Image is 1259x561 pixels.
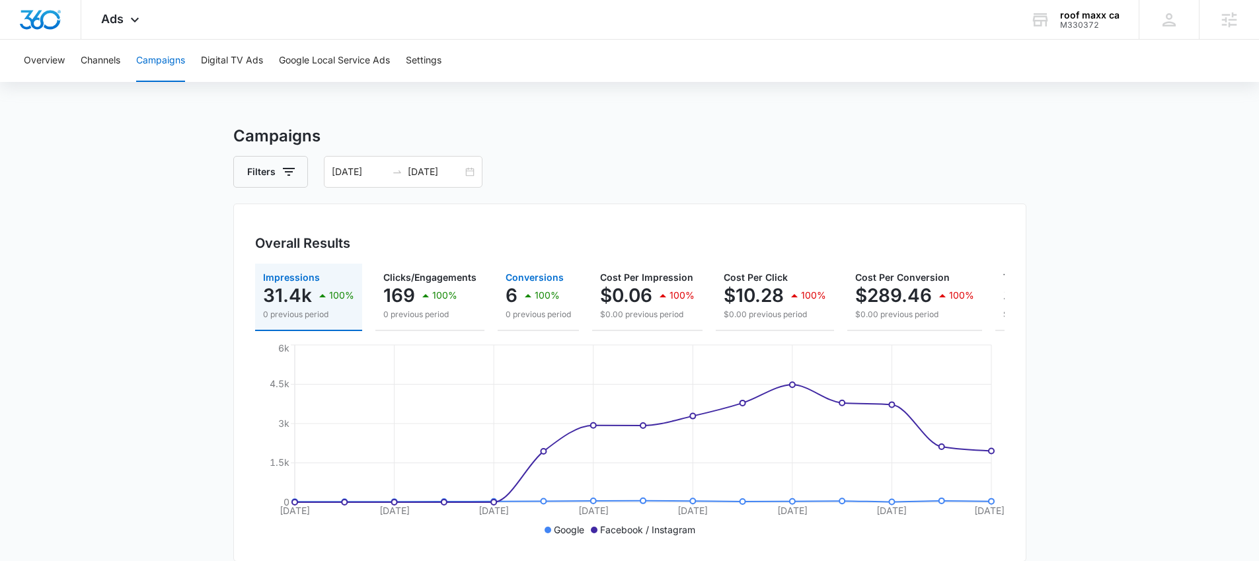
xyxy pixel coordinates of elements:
input: End date [408,165,463,179]
p: 100% [329,291,354,300]
tspan: 3k [278,418,289,429]
span: Cost Per Click [724,272,788,283]
p: Facebook / Instagram [600,523,695,537]
p: $0.06 [600,285,652,306]
tspan: [DATE] [876,505,907,516]
img: logo_orange.svg [21,21,32,32]
p: $10.28 [724,285,784,306]
img: tab_domain_overview_orange.svg [36,77,46,87]
button: Google Local Service Ads [279,40,390,82]
p: $1,736.80 [1003,285,1091,306]
button: Overview [24,40,65,82]
tspan: [DATE] [379,505,409,516]
tspan: 6k [278,342,289,354]
div: account name [1060,10,1120,20]
button: Channels [81,40,120,82]
p: 100% [535,291,560,300]
tspan: [DATE] [578,505,608,516]
p: 100% [669,291,695,300]
p: $0.00 previous period [1003,309,1133,320]
div: Keywords by Traffic [146,78,223,87]
div: account id [1060,20,1120,30]
p: 100% [949,291,974,300]
h3: Campaigns [233,124,1026,148]
h3: Overall Results [255,233,350,253]
img: tab_keywords_by_traffic_grey.svg [132,77,142,87]
span: to [392,167,402,177]
input: Start date [332,165,387,179]
p: $289.46 [855,285,932,306]
tspan: [DATE] [280,505,310,516]
div: Domain Overview [50,78,118,87]
p: 0 previous period [506,309,571,320]
tspan: [DATE] [677,505,708,516]
span: Conversions [506,272,564,283]
tspan: 1.5k [270,457,289,468]
p: 100% [432,291,457,300]
button: Filters [233,156,308,188]
p: $0.00 previous period [855,309,974,320]
p: 0 previous period [263,309,354,320]
span: Impressions [263,272,320,283]
p: 6 [506,285,517,306]
span: swap-right [392,167,402,177]
p: 169 [383,285,415,306]
span: Total Spend [1003,272,1057,283]
button: Settings [406,40,441,82]
button: Campaigns [136,40,185,82]
p: 100% [801,291,826,300]
p: 0 previous period [383,309,477,320]
tspan: 4.5k [270,378,289,389]
p: $0.00 previous period [724,309,826,320]
div: v 4.0.24 [37,21,65,32]
button: Digital TV Ads [201,40,263,82]
p: $0.00 previous period [600,309,695,320]
tspan: [DATE] [478,505,509,516]
img: website_grey.svg [21,34,32,45]
span: Cost Per Conversion [855,272,950,283]
span: Ads [101,12,124,26]
span: Clicks/Engagements [383,272,477,283]
div: Domain: [DOMAIN_NAME] [34,34,145,45]
tspan: [DATE] [973,505,1004,516]
tspan: [DATE] [777,505,807,516]
span: Cost Per Impression [600,272,693,283]
p: Google [554,523,584,537]
p: 31.4k [263,285,312,306]
tspan: 0 [284,496,289,507]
